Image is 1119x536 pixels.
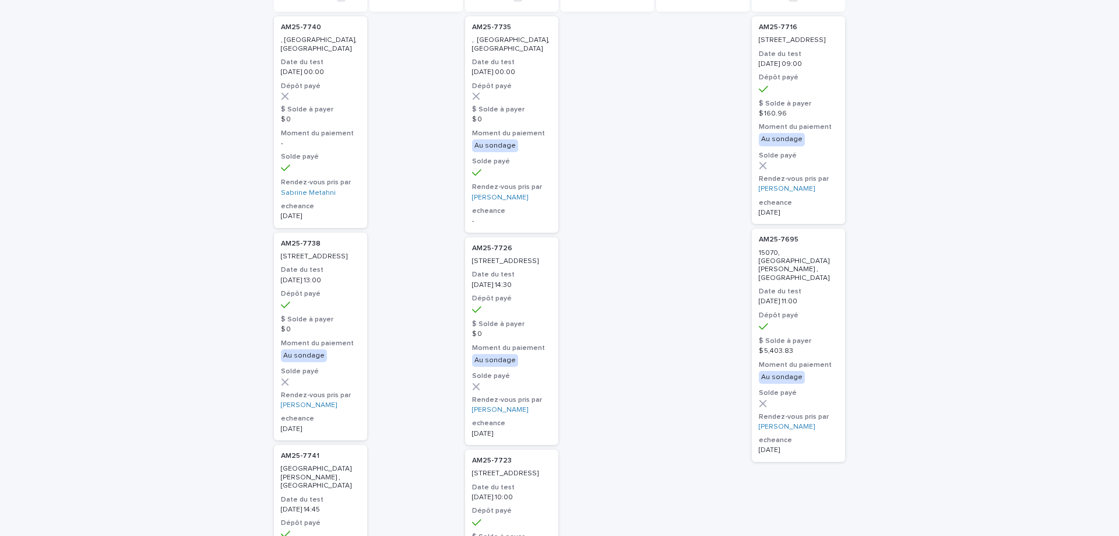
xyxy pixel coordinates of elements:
h3: Dépôt payé [759,311,838,320]
p: $ 0 [472,115,551,124]
h3: Dépôt payé [472,82,551,91]
p: AM25-7741 [281,452,360,460]
h3: Date du test [281,58,360,67]
a: [PERSON_NAME] [472,194,528,202]
p: [DATE] [281,425,360,433]
h3: Date du test [472,58,551,67]
p: $ 0 [281,325,360,334]
h3: Dépôt payé [759,73,838,82]
h3: Moment du paiement [281,339,360,348]
p: [DATE] 11:00 [759,297,838,306]
h3: $ Solde à payer [281,315,360,324]
p: 15070, [GEOGRAPHIC_DATA][PERSON_NAME] , [GEOGRAPHIC_DATA] [759,249,838,283]
h3: $ Solde à payer [759,99,838,108]
p: [DATE] 09:00 [759,60,838,68]
h3: $ Solde à payer [472,105,551,114]
a: AM25-7740 , [GEOGRAPHIC_DATA], [GEOGRAPHIC_DATA]Date du test[DATE] 00:00Dépôt payé$ Solde à payer... [274,16,367,228]
p: [DATE] 00:00 [281,68,360,76]
div: Au sondage [759,371,805,384]
h3: Solde payé [281,152,360,162]
p: [DATE] 00:00 [472,68,551,76]
div: Au sondage [472,354,518,367]
h3: Dépôt payé [281,289,360,299]
h3: echeance [759,198,838,208]
p: , [GEOGRAPHIC_DATA], [GEOGRAPHIC_DATA] [472,36,551,53]
a: AM25-7735 , [GEOGRAPHIC_DATA], [GEOGRAPHIC_DATA]Date du test[DATE] 00:00Dépôt payé$ Solde à payer... [465,16,558,233]
h3: Moment du paiement [759,122,838,132]
p: [DATE] 13:00 [281,276,360,285]
p: $ 160.96 [759,110,838,118]
h3: Rendez-vous pris par [472,395,551,405]
p: $ 5,403.83 [759,347,838,355]
p: AM25-7695 [759,236,838,244]
h3: $ Solde à payer [281,105,360,114]
h3: Dépôt payé [281,519,360,528]
a: AM25-7695 15070, [GEOGRAPHIC_DATA][PERSON_NAME] , [GEOGRAPHIC_DATA]Date du test[DATE] 11:00Dépôt ... [752,229,845,461]
a: AM25-7726 [STREET_ADDRESS]Date du test[DATE] 14:30Dépôt payé$ Solde à payer$ 0Moment du paiementA... [465,237,558,445]
p: AM25-7735 [472,23,551,31]
h3: Solde payé [281,367,360,376]
h3: Dépôt payé [472,294,551,303]
h3: Dépôt payé [472,506,551,516]
h3: Date du test [472,483,551,492]
p: [DATE] [759,446,838,454]
h3: Solde payé [472,372,551,381]
h3: Rendez-vous pris par [472,183,551,192]
h3: Solde payé [472,157,551,166]
h3: Dépôt payé [281,82,360,91]
h3: Rendez-vous pris par [281,178,360,187]
h3: echeance [472,419,551,428]
p: AM25-7726 [472,244,551,253]
h3: Moment du paiement [759,360,838,370]
p: AM25-7738 [281,240,360,248]
a: [PERSON_NAME] [759,185,815,193]
p: [DATE] 10:00 [472,493,551,502]
a: AM25-7738 [STREET_ADDRESS]Date du test[DATE] 13:00Dépôt payé$ Solde à payer$ 0Moment du paiementA... [274,233,367,440]
h3: Solde payé [759,388,838,398]
p: - [472,217,551,225]
h3: Date du test [281,495,360,505]
a: [PERSON_NAME] [281,401,337,409]
div: Au sondage [759,133,805,146]
p: $ 0 [472,330,551,338]
p: AM25-7740 [281,23,360,31]
p: [STREET_ADDRESS] [281,253,360,261]
h3: Solde payé [759,151,838,160]
div: Au sondage [472,139,518,152]
p: AM25-7716 [759,23,838,31]
h3: Date du test [759,287,838,296]
h3: echeance [281,202,360,211]
p: [DATE] [759,209,838,217]
h3: Date du test [759,50,838,59]
h3: $ Solde à payer [472,320,551,329]
h3: Moment du paiement [472,129,551,138]
p: , [GEOGRAPHIC_DATA], [GEOGRAPHIC_DATA] [281,36,360,53]
h3: Date du test [472,270,551,279]
p: $ 0 [281,115,360,124]
p: [DATE] [472,430,551,438]
div: Au sondage [281,349,327,362]
p: [STREET_ADDRESS] [472,470,551,478]
p: [DATE] 14:45 [281,506,360,514]
h3: $ Solde à payer [759,337,838,346]
h3: Moment du paiement [472,344,551,353]
h3: Rendez-vous pris par [281,391,360,400]
a: [PERSON_NAME] [472,406,528,414]
p: [GEOGRAPHIC_DATA][PERSON_NAME] , [GEOGRAPHIC_DATA] [281,465,360,490]
h3: Rendez-vous pris par [759,174,838,184]
p: [STREET_ADDRESS] [759,36,838,44]
a: Sabrine Metahni [281,189,336,197]
h3: echeance [281,414,360,423]
a: [PERSON_NAME] [759,423,815,431]
p: AM25-7723 [472,457,551,465]
h3: echeance [472,206,551,216]
h3: Date du test [281,265,360,275]
p: - [281,139,360,148]
h3: Rendez-vous pris par [759,412,838,422]
p: [DATE] [281,212,360,220]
